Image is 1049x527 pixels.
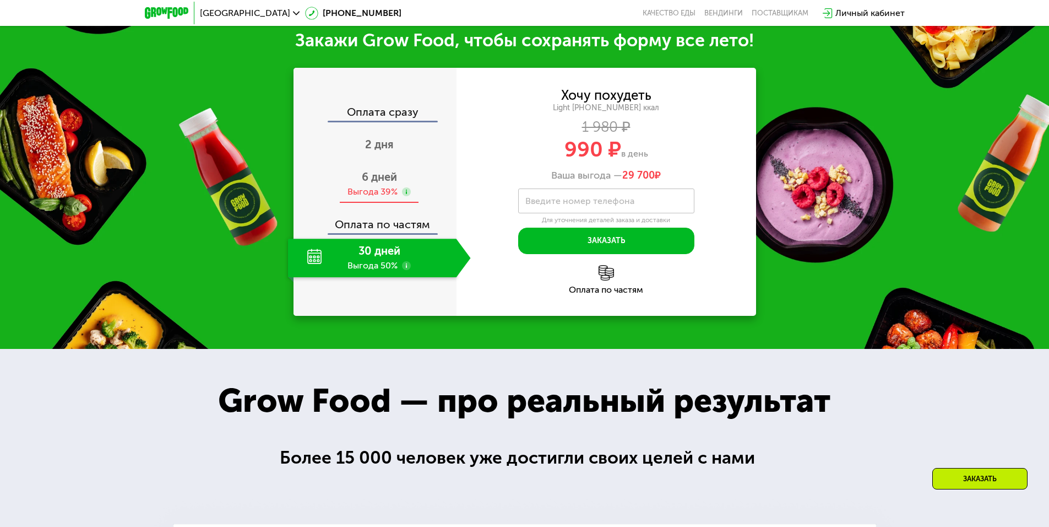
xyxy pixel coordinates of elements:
div: Заказать [932,468,1028,490]
div: Ваша выгода — [456,170,756,182]
span: ₽ [622,170,661,182]
span: в день [621,148,648,159]
img: l6xcnZfty9opOoJh.png [599,265,614,281]
div: Хочу похудеть [561,89,651,101]
a: Вендинги [704,9,743,18]
div: Для уточнения деталей заказа и доставки [518,216,694,225]
div: Оплата сразу [295,106,456,121]
div: поставщикам [752,9,808,18]
span: [GEOGRAPHIC_DATA] [200,9,290,18]
div: Оплата по частям [295,208,456,233]
div: Light [PHONE_NUMBER] ккал [456,103,756,113]
a: [PHONE_NUMBER] [305,7,401,20]
div: Личный кабинет [835,7,905,20]
label: Введите номер телефона [525,198,634,204]
div: Более 15 000 человек уже достигли своих целей с нами [280,444,769,471]
span: 2 дня [365,138,394,151]
a: Качество еды [643,9,695,18]
div: Grow Food — про реальный результат [194,376,855,426]
button: Заказать [518,228,694,254]
div: 1 980 ₽ [456,121,756,133]
span: 990 ₽ [564,137,621,162]
div: Выгода 39% [347,186,398,198]
span: 6 дней [362,170,397,184]
div: Оплата по частям [456,286,756,294]
span: 29 700 [622,169,655,181]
